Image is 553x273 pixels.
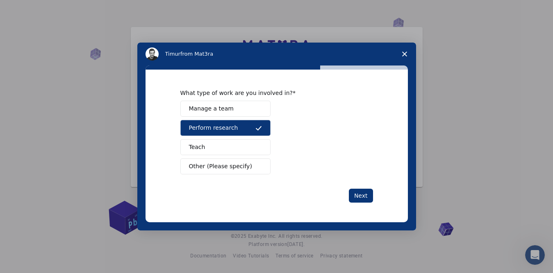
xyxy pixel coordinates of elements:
span: Perform research [189,124,238,132]
span: Assistance [13,6,53,13]
button: Teach [180,139,271,155]
span: from Mat3ra [180,51,213,57]
div: What type of work are you involved in? [180,89,361,97]
button: Next [349,189,373,203]
span: Other (Please specify) [189,162,252,171]
button: Other (Please specify) [180,158,271,174]
img: Profile image for Timur [146,47,159,61]
span: Close survey [393,43,416,65]
span: Manage a team [189,104,234,113]
button: Perform research [180,120,271,136]
span: Timur [165,51,180,57]
span: Teach [189,143,205,151]
button: Manage a team [180,101,271,117]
